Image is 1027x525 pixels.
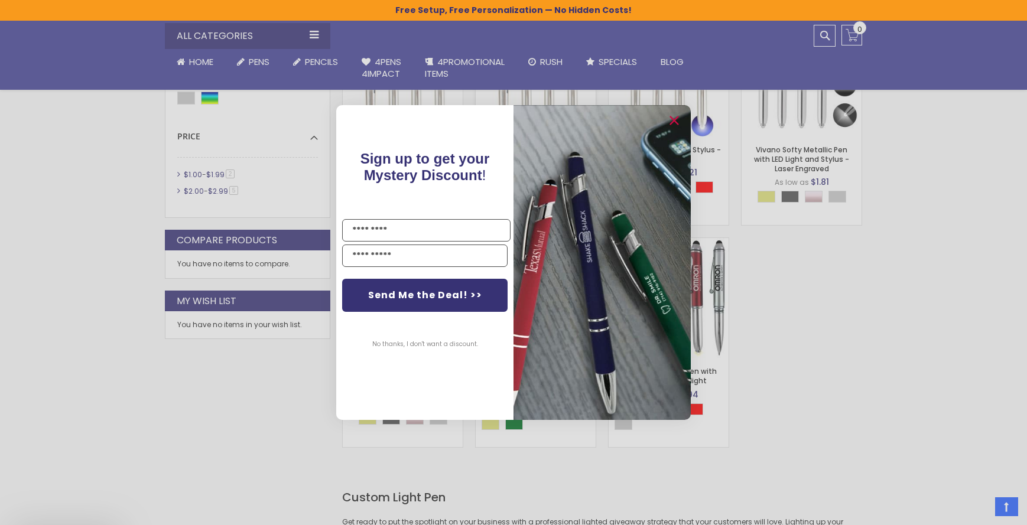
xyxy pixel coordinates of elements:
span: Sign up to get your Mystery Discount [360,151,490,183]
button: Close dialog [665,111,684,130]
button: Send Me the Deal! >> [342,279,508,312]
img: pop-up-image [513,105,691,420]
button: No thanks, I don't want a discount. [366,330,484,359]
span: ! [360,151,490,183]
